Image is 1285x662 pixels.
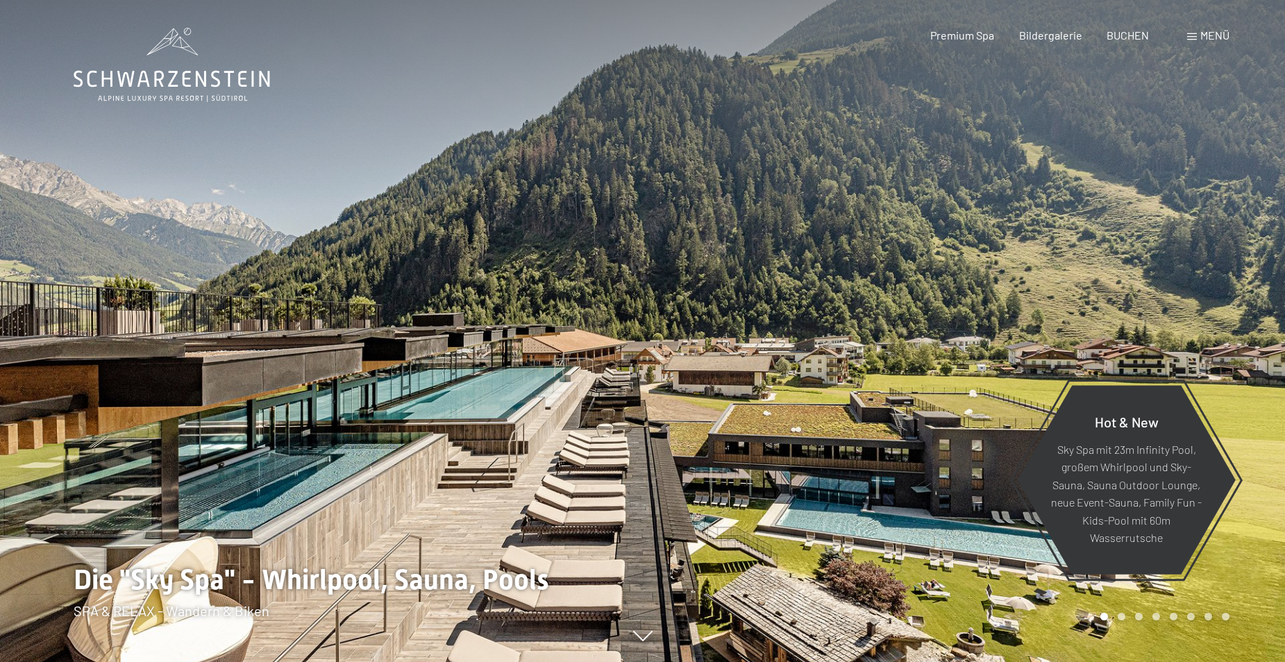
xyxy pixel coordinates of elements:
a: Hot & New Sky Spa mit 23m Infinity Pool, großem Whirlpool und Sky-Sauna, Sauna Outdoor Lounge, ne... [1016,384,1236,575]
div: Carousel Page 3 [1135,613,1143,620]
div: Carousel Page 2 [1118,613,1125,620]
div: Carousel Page 7 [1204,613,1212,620]
div: Carousel Page 5 [1170,613,1177,620]
div: Carousel Page 8 [1222,613,1229,620]
div: Carousel Page 4 [1152,613,1160,620]
div: Carousel Pagination [1095,613,1229,620]
a: Premium Spa [930,28,994,42]
div: Carousel Page 1 (Current Slide) [1100,613,1108,620]
div: Carousel Page 6 [1187,613,1195,620]
span: Hot & New [1095,413,1159,430]
a: BUCHEN [1107,28,1149,42]
a: Bildergalerie [1019,28,1082,42]
p: Sky Spa mit 23m Infinity Pool, großem Whirlpool und Sky-Sauna, Sauna Outdoor Lounge, neue Event-S... [1051,440,1202,547]
span: Menü [1200,28,1229,42]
